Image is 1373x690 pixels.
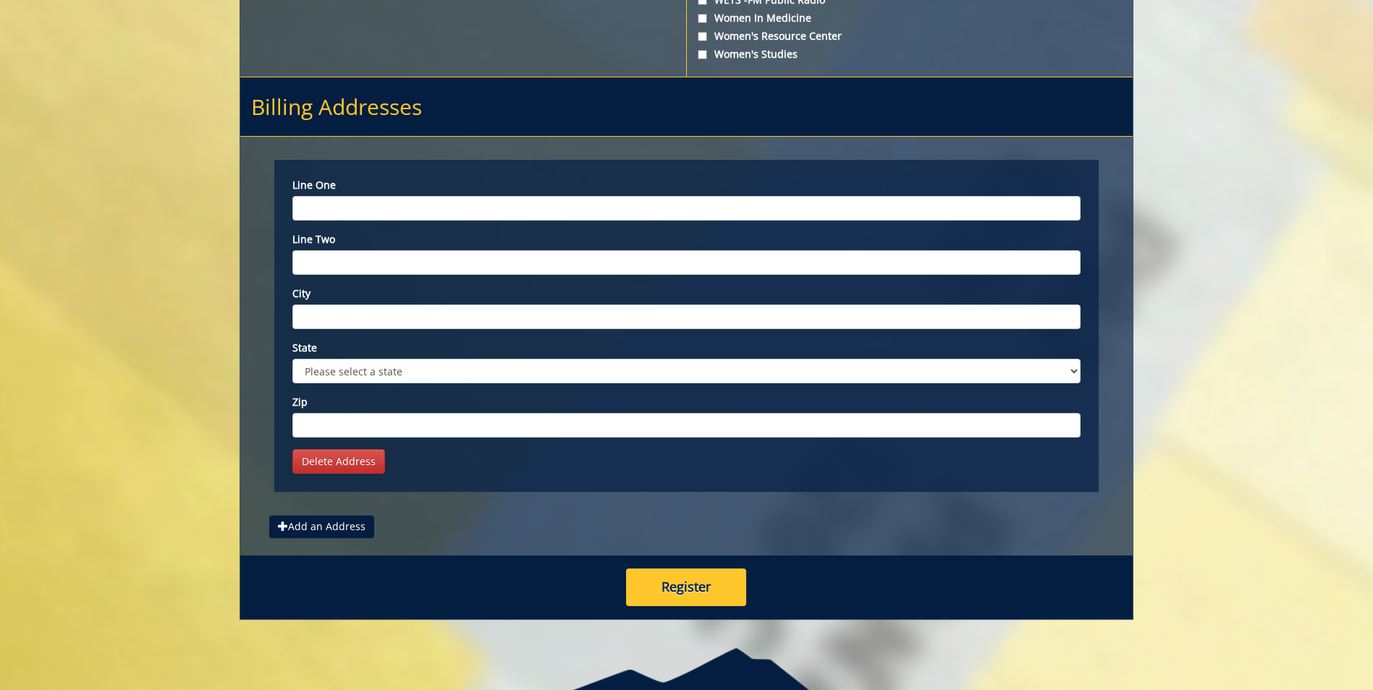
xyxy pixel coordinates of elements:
[626,568,746,606] button: Register
[292,341,1081,355] label: State
[292,286,1081,301] label: City
[292,232,1081,247] label: Line two
[292,178,1081,192] label: Line one
[698,11,1121,25] label: Women in Medicine
[269,515,374,538] button: Add an Address
[240,77,1133,137] h2: Billing Addresses
[292,449,385,474] a: Delete Address
[698,29,1121,43] label: Women's Resource Center
[698,47,1121,61] label: Women's Studies
[292,395,1081,409] label: Zip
